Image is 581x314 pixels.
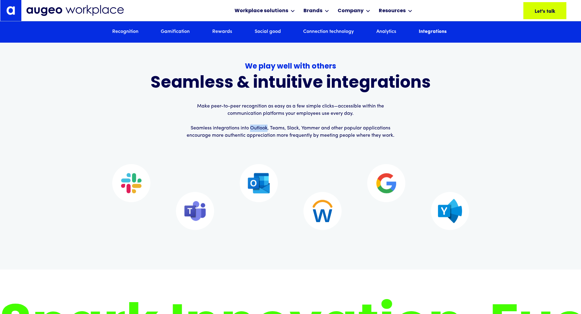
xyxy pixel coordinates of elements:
[376,29,396,35] a: Analytics
[303,7,322,15] div: Brands
[26,5,124,16] img: Augeo Workplace business unit full logo in mignight blue.
[151,61,431,72] div: We play well with others
[151,75,431,93] h3: Seamless & intuitive integrations
[338,7,364,15] div: Company
[112,29,138,35] a: Recognition
[255,29,281,35] a: Social good
[6,6,15,15] img: Augeo's "a" monogram decorative logo in white.
[303,29,354,35] a: Connection technology
[523,2,566,19] a: Let's talk
[419,29,447,35] a: Integrations
[161,29,190,35] a: Gamification
[235,7,288,15] div: Workplace solutions
[379,7,406,15] div: Resources
[186,103,396,139] p: Make peer-to-peer recognition as easy as a few simple clicks—accessible within the communication ...
[212,29,232,35] a: Rewards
